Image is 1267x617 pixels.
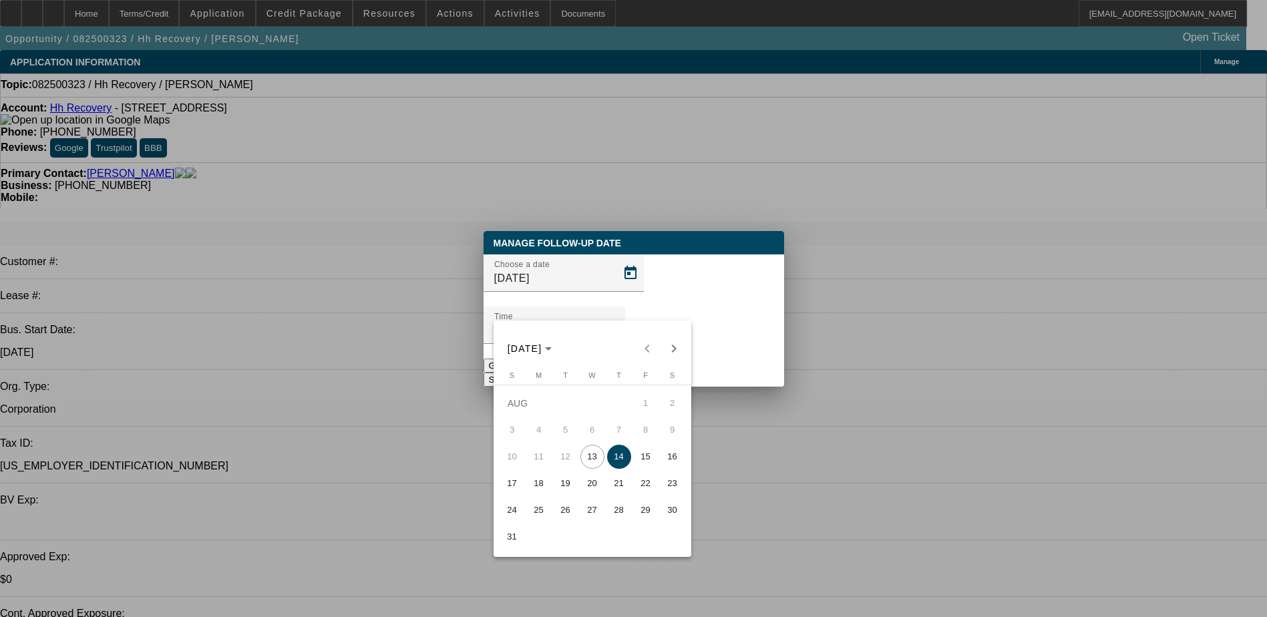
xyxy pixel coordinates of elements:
[607,445,631,469] span: 14
[499,390,632,417] td: AUG
[552,417,579,443] button: August 5, 2025
[643,371,648,379] span: F
[634,391,658,415] span: 1
[632,390,659,417] button: August 1, 2025
[659,417,686,443] button: August 9, 2025
[500,445,524,469] span: 10
[661,445,685,469] span: 16
[552,443,579,470] button: August 12, 2025
[659,497,686,524] button: August 30, 2025
[659,470,686,497] button: August 23, 2025
[499,443,526,470] button: August 10, 2025
[526,417,552,443] button: August 4, 2025
[632,443,659,470] button: August 15, 2025
[661,335,687,362] button: Next month
[634,418,658,442] span: 8
[500,471,524,495] span: 17
[661,418,685,442] span: 9
[606,497,632,524] button: August 28, 2025
[607,418,631,442] span: 7
[634,498,658,522] span: 29
[499,524,526,550] button: August 31, 2025
[634,471,658,495] span: 22
[552,470,579,497] button: August 19, 2025
[527,498,551,522] span: 25
[499,497,526,524] button: August 24, 2025
[527,445,551,469] span: 11
[527,418,551,442] span: 4
[500,525,524,549] span: 31
[527,471,551,495] span: 18
[661,471,685,495] span: 23
[508,343,542,354] span: [DATE]
[670,371,675,379] span: S
[536,371,542,379] span: M
[502,337,558,361] button: Choose month and year
[552,497,579,524] button: August 26, 2025
[606,443,632,470] button: August 14, 2025
[579,443,606,470] button: August 13, 2025
[606,470,632,497] button: August 21, 2025
[659,443,686,470] button: August 16, 2025
[579,470,606,497] button: August 20, 2025
[661,498,685,522] span: 30
[580,498,604,522] span: 27
[526,497,552,524] button: August 25, 2025
[579,417,606,443] button: August 6, 2025
[588,371,595,379] span: W
[607,498,631,522] span: 28
[606,417,632,443] button: August 7, 2025
[554,418,578,442] span: 5
[632,470,659,497] button: August 22, 2025
[616,371,621,379] span: T
[499,417,526,443] button: August 3, 2025
[634,445,658,469] span: 15
[579,497,606,524] button: August 27, 2025
[659,390,686,417] button: August 2, 2025
[580,471,604,495] span: 20
[526,470,552,497] button: August 18, 2025
[500,498,524,522] span: 24
[632,417,659,443] button: August 8, 2025
[607,471,631,495] span: 21
[554,445,578,469] span: 12
[661,391,685,415] span: 2
[499,470,526,497] button: August 17, 2025
[510,371,514,379] span: S
[554,471,578,495] span: 19
[500,418,524,442] span: 3
[632,497,659,524] button: August 29, 2025
[580,418,604,442] span: 6
[526,443,552,470] button: August 11, 2025
[563,371,568,379] span: T
[580,445,604,469] span: 13
[554,498,578,522] span: 26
